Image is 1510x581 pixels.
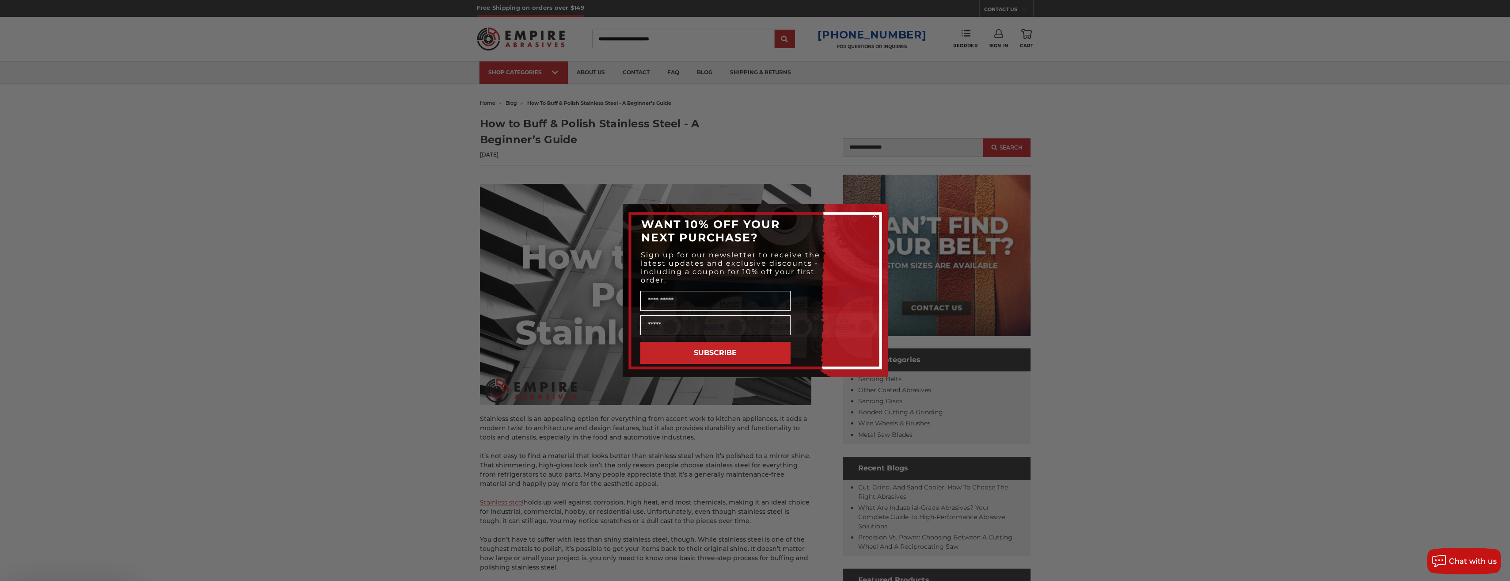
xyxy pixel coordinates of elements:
[640,342,791,364] button: SUBSCRIBE
[870,211,879,220] button: Close dialog
[640,315,791,335] input: Email
[641,251,820,284] span: Sign up for our newsletter to receive the latest updates and exclusive discounts - including a co...
[1427,548,1501,574] button: Chat with us
[1449,557,1497,566] span: Chat with us
[641,218,780,244] span: WANT 10% OFF YOUR NEXT PURCHASE?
